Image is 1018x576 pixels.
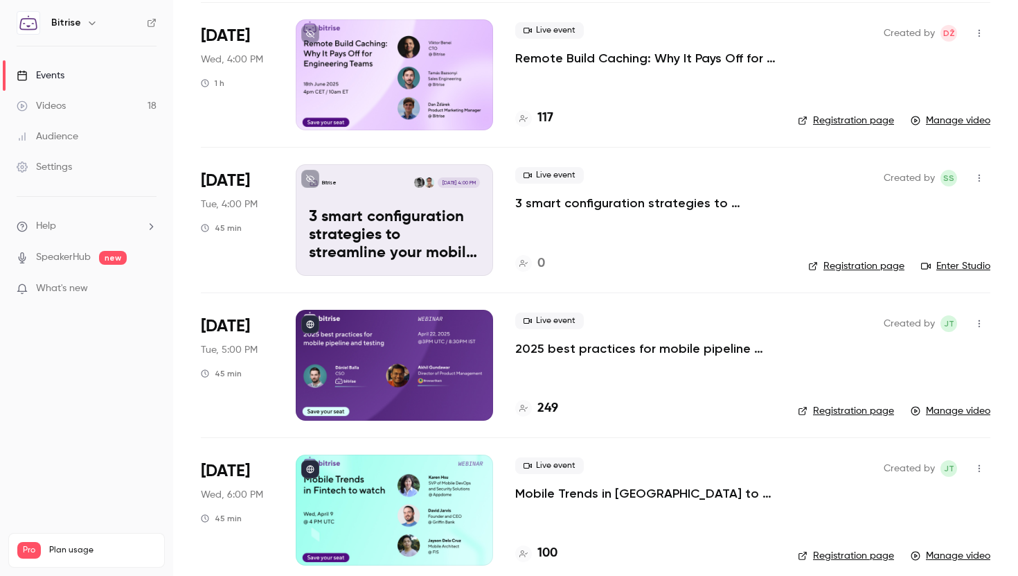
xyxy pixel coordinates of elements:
a: 100 [515,544,557,563]
div: 1 h [201,78,224,89]
a: Remote Build Caching: Why It Pays Off for Engineering Teams [515,50,776,67]
a: Enter Studio [921,259,990,273]
span: Jess Thompson [940,315,957,332]
div: Settings [17,160,72,174]
span: SS [943,170,954,186]
span: What's new [36,281,88,296]
img: Seb Sidbury [425,177,434,187]
li: help-dropdown-opener [17,219,157,234]
span: Tue, 5:00 PM [201,343,258,357]
span: [DATE] [201,170,250,192]
span: Tue, 4:00 PM [201,198,258,211]
span: Live event [515,22,584,39]
span: Wed, 6:00 PM [201,488,263,502]
h4: 0 [537,254,545,273]
img: Bitrise [17,12,39,34]
div: Apr 22 Tue, 4:00 PM (Europe/London) [201,310,274,421]
a: 117 [515,109,553,128]
div: Audience [17,130,78,143]
h4: 249 [537,399,558,418]
span: DŽ [943,25,955,42]
span: Created by [884,460,935,477]
a: 249 [515,399,558,418]
div: 45 min [201,222,242,234]
span: Seb Sidbury [940,170,957,186]
a: 2025 best practices for mobile pipeline and testing [515,340,776,357]
span: Created by [884,170,935,186]
div: Apr 9 Wed, 5:00 PM (Europe/London) [201,455,274,566]
a: Registration page [798,404,894,418]
span: Plan usage [49,545,156,556]
span: Live event [515,313,584,329]
a: SpeakerHub [36,250,91,265]
span: [DATE] [201,460,250,482]
span: Dan Žďárek [940,25,957,42]
a: 0 [515,254,545,273]
a: 3 smart configuration strategies to streamline your mobile CI workflows [515,195,786,211]
h4: 100 [537,544,557,563]
p: Bitrise [322,180,337,186]
div: Videos [17,99,66,113]
span: Pro [17,542,41,559]
span: [DATE] 4:00 PM [438,177,479,187]
a: Manage video [911,549,990,563]
span: Created by [884,25,935,42]
span: [DATE] [201,25,250,47]
a: Mobile Trends in [GEOGRAPHIC_DATA] to watch [515,485,776,502]
span: Jess Thompson [940,460,957,477]
a: Registration page [798,114,894,128]
span: JT [944,460,954,477]
span: Wed, 4:00 PM [201,53,263,67]
span: [DATE] [201,315,250,338]
a: Registration page [808,259,904,273]
h6: Bitrise [51,16,81,30]
span: new [99,251,127,265]
a: Registration page [798,549,894,563]
span: Live event [515,167,584,184]
a: Manage video [911,114,990,128]
a: Manage video [911,404,990,418]
div: May 27 Tue, 3:00 PM (Europe/London) [201,164,274,275]
div: Events [17,69,64,82]
span: Live event [515,457,584,474]
p: 3 smart configuration strategies to streamline your mobile CI workflows [309,209,480,262]
a: 3 smart configuration strategies to streamline your mobile CI workflowsBitriseSeb SidburyKaushal ... [296,164,493,275]
img: Kaushal Vyas [414,177,424,187]
div: 45 min [201,368,242,379]
span: Created by [884,315,935,332]
span: JT [944,315,954,332]
iframe: Noticeable Trigger [140,283,157,295]
div: 45 min [201,513,242,524]
span: Help [36,219,56,234]
div: Jun 18 Wed, 3:00 PM (Europe/London) [201,19,274,130]
h4: 117 [537,109,553,128]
